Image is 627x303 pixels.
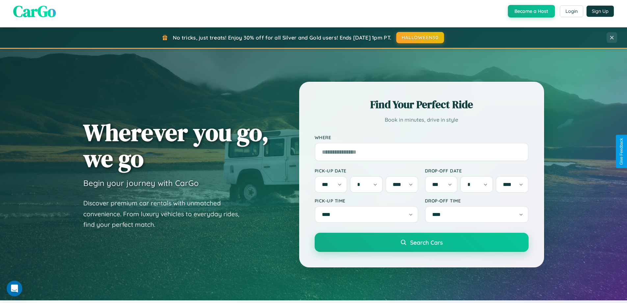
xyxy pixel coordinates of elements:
h3: Begin your journey with CarGo [83,178,199,188]
h1: Wherever you go, we go [83,119,269,171]
span: No tricks, just treats! Enjoy 30% off for all Silver and Gold users! Ends [DATE] 1pm PT. [173,34,391,41]
label: Where [315,135,529,140]
label: Drop-off Time [425,198,529,203]
label: Pick-up Date [315,168,418,173]
span: CarGo [13,0,56,22]
p: Discover premium car rentals with unmatched convenience. From luxury vehicles to everyday rides, ... [83,198,248,230]
label: Drop-off Date [425,168,529,173]
button: Become a Host [508,5,555,17]
button: HALLOWEEN30 [396,32,444,43]
label: Pick-up Time [315,198,418,203]
div: Give Feedback [619,138,624,165]
p: Book in minutes, drive in style [315,115,529,125]
button: Sign Up [587,6,614,17]
button: Login [560,5,583,17]
span: Search Cars [410,239,443,246]
button: Search Cars [315,233,529,252]
iframe: Intercom live chat [7,281,22,296]
h2: Find Your Perfect Ride [315,97,529,112]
